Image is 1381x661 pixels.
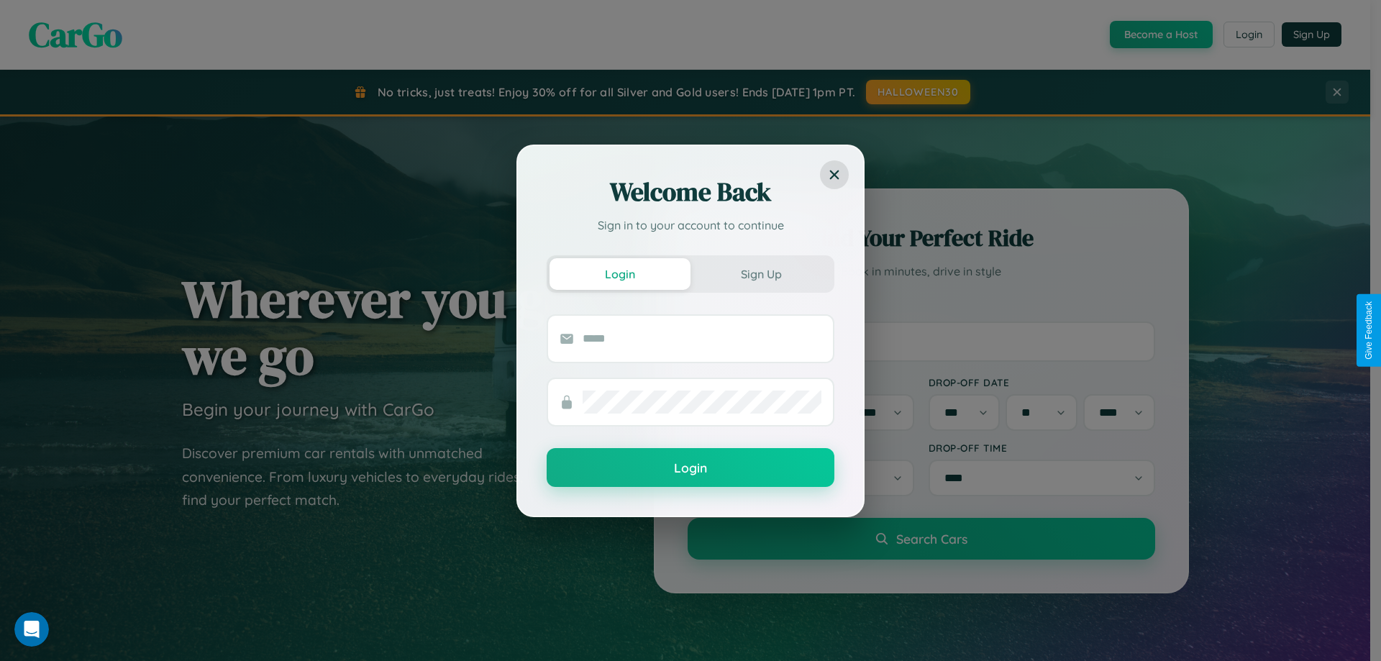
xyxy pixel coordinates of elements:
[1364,301,1374,360] div: Give Feedback
[14,612,49,647] iframe: Intercom live chat
[690,258,831,290] button: Sign Up
[547,175,834,209] h2: Welcome Back
[547,448,834,487] button: Login
[547,216,834,234] p: Sign in to your account to continue
[550,258,690,290] button: Login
